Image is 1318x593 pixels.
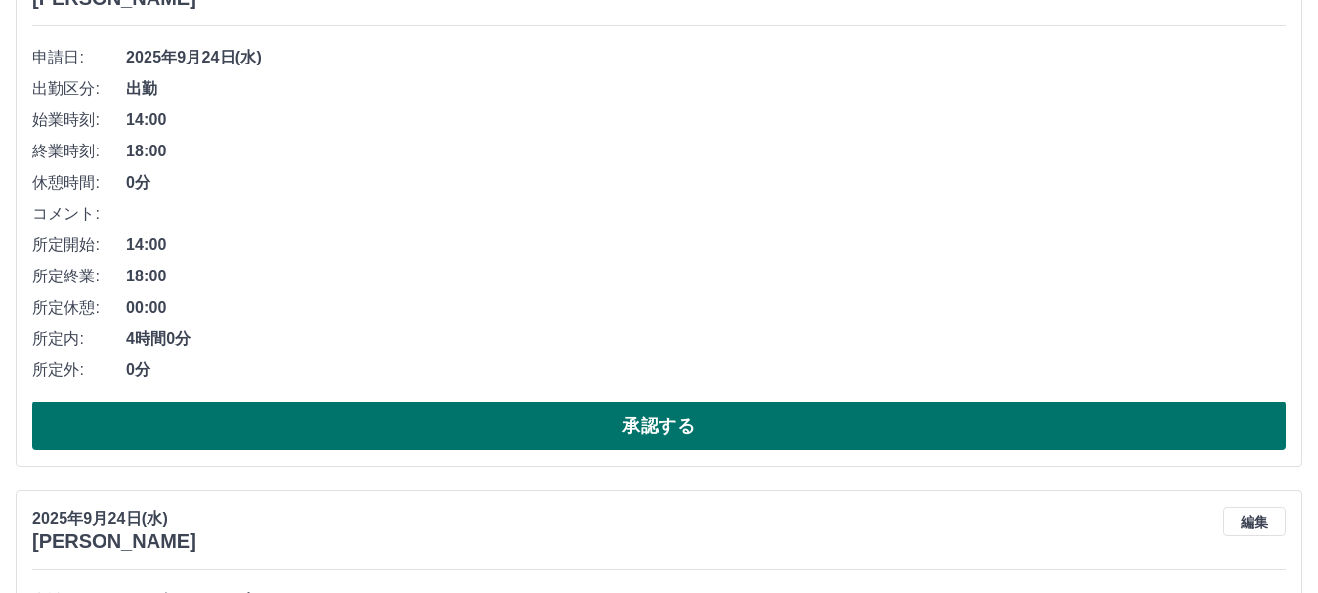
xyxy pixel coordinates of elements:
[1223,507,1286,536] button: 編集
[32,530,196,553] h3: [PERSON_NAME]
[126,233,1286,257] span: 14:00
[32,327,126,351] span: 所定内:
[126,327,1286,351] span: 4時間0分
[32,233,126,257] span: 所定開始:
[126,359,1286,382] span: 0分
[32,202,126,226] span: コメント:
[32,171,126,194] span: 休憩時間:
[32,296,126,319] span: 所定休憩:
[32,46,126,69] span: 申請日:
[32,265,126,288] span: 所定終業:
[126,265,1286,288] span: 18:00
[126,296,1286,319] span: 00:00
[32,507,196,530] p: 2025年9月24日(水)
[126,77,1286,101] span: 出勤
[32,108,126,132] span: 始業時刻:
[126,171,1286,194] span: 0分
[126,140,1286,163] span: 18:00
[32,140,126,163] span: 終業時刻:
[32,77,126,101] span: 出勤区分:
[126,46,1286,69] span: 2025年9月24日(水)
[126,108,1286,132] span: 14:00
[32,359,126,382] span: 所定外:
[32,402,1286,450] button: 承認する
